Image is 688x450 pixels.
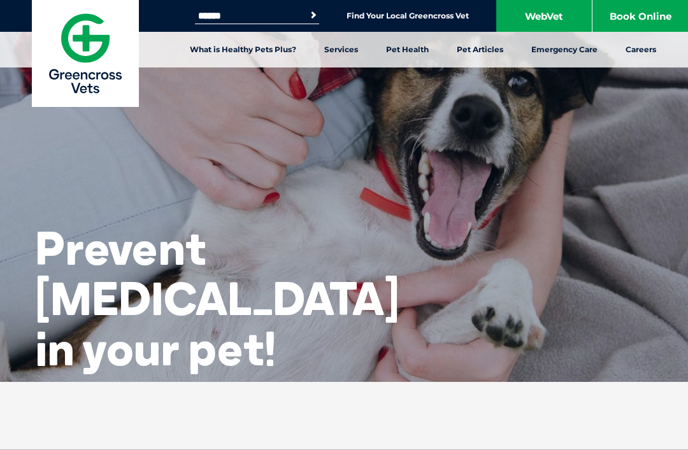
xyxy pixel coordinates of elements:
[176,32,310,67] a: What is Healthy Pets Plus?
[35,223,399,374] h2: Prevent [MEDICAL_DATA] in your pet!
[310,32,372,67] a: Services
[307,9,320,22] button: Search
[372,32,443,67] a: Pet Health
[612,32,670,67] a: Careers
[517,32,612,67] a: Emergency Care
[347,11,469,21] a: Find Your Local Greencross Vet
[443,32,517,67] a: Pet Articles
